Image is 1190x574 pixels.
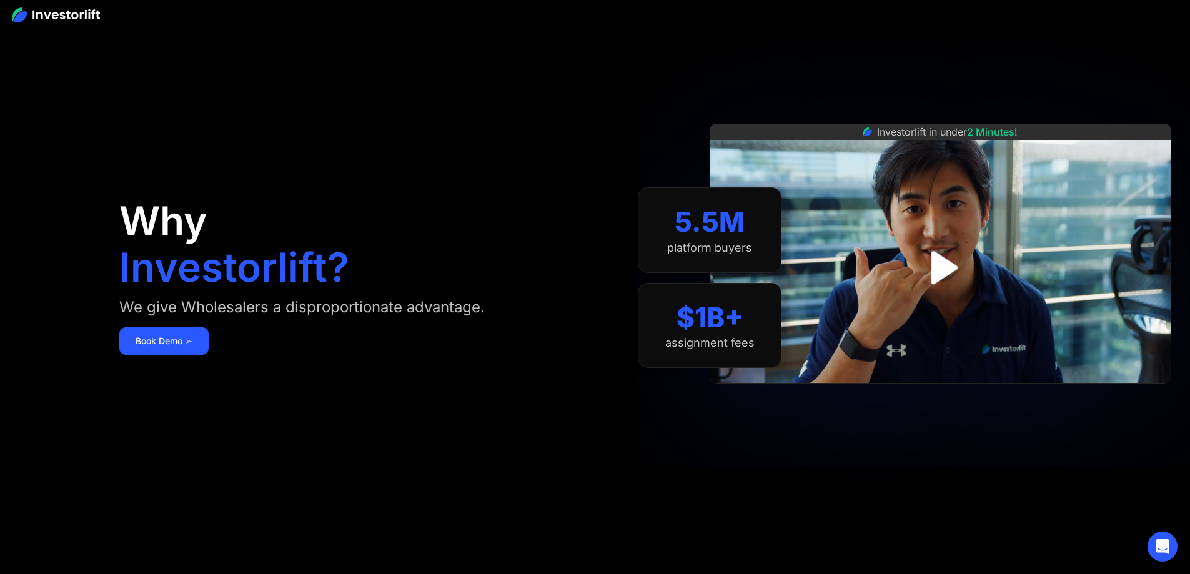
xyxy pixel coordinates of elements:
[667,241,752,255] div: platform buyers
[119,201,207,241] h1: Why
[1148,532,1178,562] div: Open Intercom Messenger
[119,247,349,287] h1: Investorlift?
[119,327,209,355] a: Book Demo ➢
[913,240,968,295] a: open lightbox
[677,301,743,334] div: $1B+
[119,297,485,317] div: We give Wholesalers a disproportionate advantage.
[967,126,1014,138] span: 2 Minutes
[665,336,755,350] div: assignment fees
[675,205,745,239] div: 5.5M
[877,124,1018,139] div: Investorlift in under !
[847,390,1034,405] iframe: Customer reviews powered by Trustpilot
